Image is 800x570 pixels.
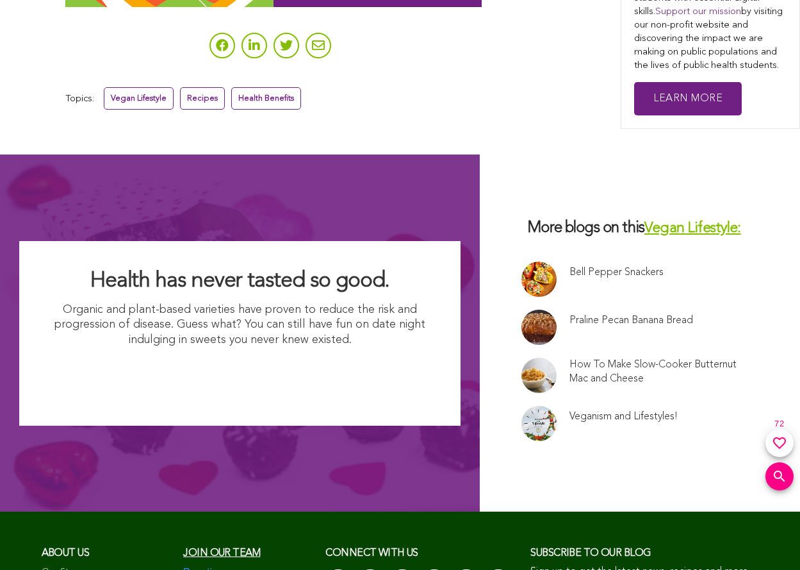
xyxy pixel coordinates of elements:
[325,548,418,558] span: CONNECT with us
[42,548,90,558] span: About us
[569,410,678,424] a: Veganism and Lifestyles!
[644,221,741,236] a: Vegan Lifestyle:
[45,267,435,295] h2: Health has never tasted so good.
[180,87,225,110] a: Recipes
[65,90,94,108] span: Topics:
[521,219,758,239] h3: More blogs on this
[183,548,260,558] a: Join our team
[114,354,366,400] img: I Want Organic Shopping For Less
[569,314,693,328] a: Praline Pecan Banana Bread
[530,544,758,563] h3: Subscribe to our blog
[569,358,747,386] a: How To Make Slow-Cooker Butternut Mac and Cheese
[736,508,800,570] iframe: Chat Widget
[231,87,301,110] a: Health Benefits
[569,265,664,280] a: Bell Pepper Snackers
[45,303,435,348] p: Organic and plant-based varieties have proven to reduce the risk and progression of disease. Gues...
[104,87,174,110] a: Vegan Lifestyle
[634,82,742,116] a: Learn More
